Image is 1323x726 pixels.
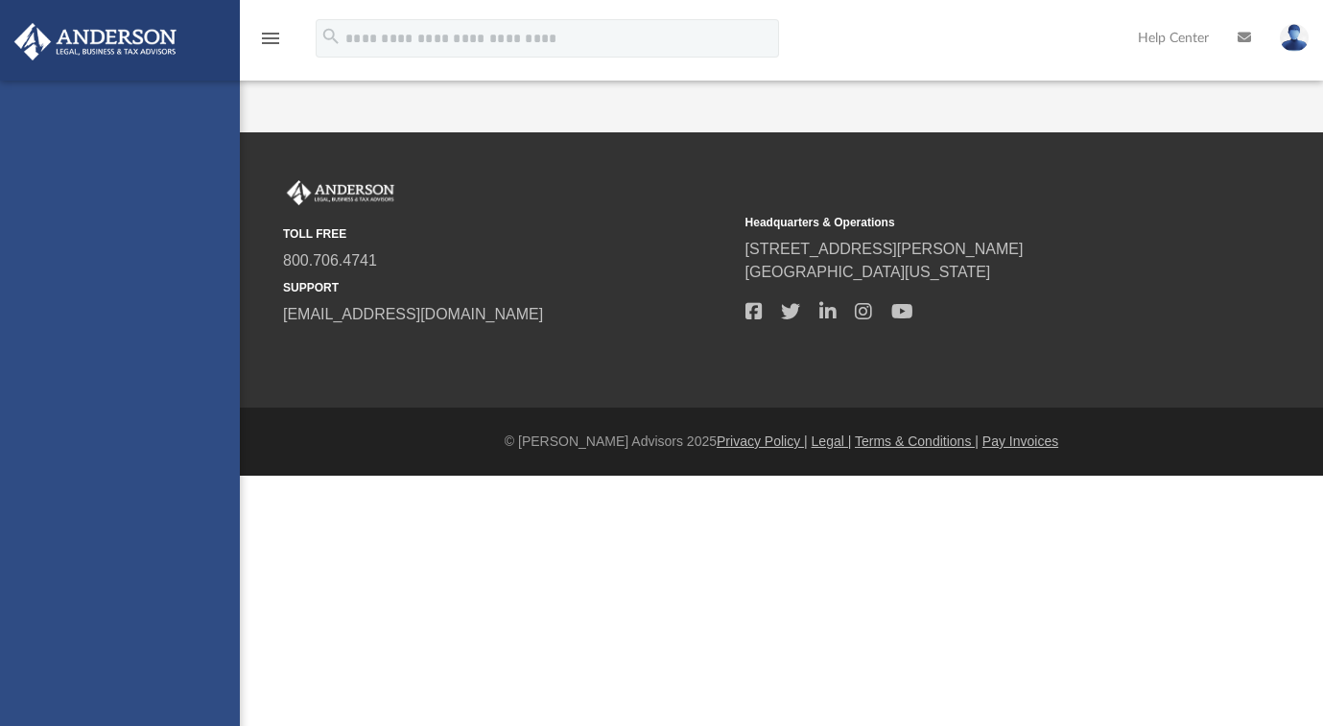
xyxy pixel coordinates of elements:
i: menu [259,27,282,50]
img: Anderson Advisors Platinum Portal [283,180,398,205]
a: Terms & Conditions | [855,433,979,449]
img: Anderson Advisors Platinum Portal [9,23,182,60]
a: Pay Invoices [982,433,1058,449]
i: search [320,26,342,47]
a: Privacy Policy | [717,433,808,449]
a: Legal | [812,433,852,449]
a: menu [259,36,282,50]
div: © [PERSON_NAME] Advisors 2025 [240,432,1323,452]
small: SUPPORT [283,279,732,296]
a: [GEOGRAPHIC_DATA][US_STATE] [745,264,991,280]
small: TOLL FREE [283,225,732,243]
a: [STREET_ADDRESS][PERSON_NAME] [745,241,1024,257]
img: User Pic [1280,24,1309,52]
a: [EMAIL_ADDRESS][DOMAIN_NAME] [283,306,543,322]
small: Headquarters & Operations [745,214,1194,231]
a: 800.706.4741 [283,252,377,269]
